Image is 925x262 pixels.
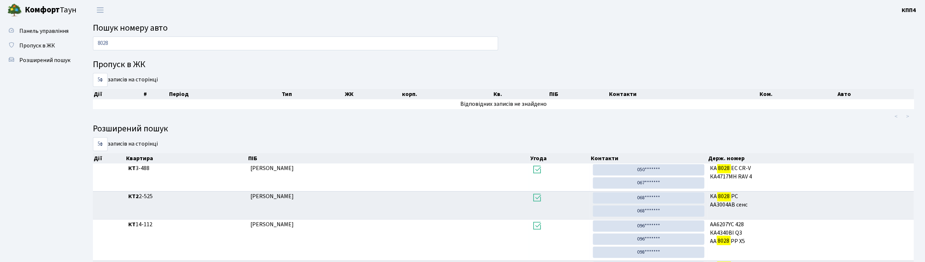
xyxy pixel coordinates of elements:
span: 2-525 [128,192,245,201]
h4: Розширений пошук [93,124,914,134]
th: Дії [93,153,125,163]
th: ПІБ [549,89,608,99]
label: записів на сторінці [93,73,158,87]
th: корп. [401,89,493,99]
span: АА6207YC 428 КА4340ВІ Q3 АА РР X5 [710,220,911,246]
a: КПП4 [902,6,916,15]
b: КТ [128,164,136,172]
th: Квартира [125,153,248,163]
b: КПП4 [902,6,916,14]
span: [PERSON_NAME] [250,220,294,228]
th: ЖК [344,89,401,99]
mark: 8028 [717,163,731,173]
mark: 8028 [717,236,731,246]
b: Комфорт [25,4,60,16]
select: записів на сторінці [93,73,108,87]
span: Пропуск в ЖК [19,42,55,50]
span: KA PC АА3004АВ сенс [710,192,911,209]
th: Угода [530,153,590,163]
td: Відповідних записів не знайдено [93,99,914,109]
button: Переключити навігацію [91,4,109,16]
span: Таун [25,4,77,16]
th: Дії [93,89,143,99]
span: КА ЕС CR-V КА4717МН RAV 4 [710,164,911,181]
span: Пошук номеру авто [93,22,168,34]
b: КТ [128,220,136,228]
span: Розширений пошук [19,56,70,64]
th: Кв. [493,89,549,99]
a: Розширений пошук [4,53,77,68]
th: Контакти [608,89,759,99]
h4: Пропуск в ЖК [93,59,914,70]
mark: 8028 [717,191,731,201]
span: [PERSON_NAME] [250,164,294,172]
a: Пропуск в ЖК [4,38,77,53]
th: Ком. [759,89,837,99]
select: записів на сторінці [93,137,108,151]
th: Держ. номер [707,153,914,163]
span: 14-112 [128,220,245,229]
a: Панель управління [4,24,77,38]
th: # [143,89,168,99]
span: Панель управління [19,27,69,35]
b: КТ2 [128,192,139,200]
th: Контакти [590,153,708,163]
input: Пошук [93,36,498,50]
th: ПІБ [247,153,529,163]
th: Період [168,89,281,99]
span: [PERSON_NAME] [250,192,294,200]
th: Авто [837,89,914,99]
label: записів на сторінці [93,137,158,151]
img: logo.png [7,3,22,18]
span: 3-488 [128,164,245,173]
th: Тип [281,89,344,99]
